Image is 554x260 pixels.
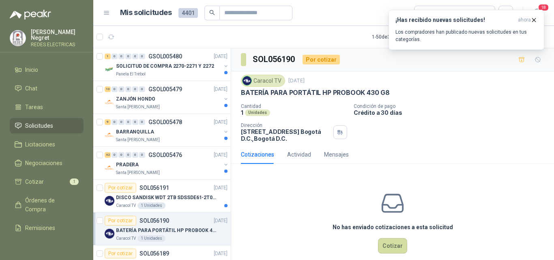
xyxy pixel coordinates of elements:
[105,249,136,258] div: Por cotizar
[148,86,182,92] p: GSOL005479
[31,42,84,47] p: REDES ELECTRICAS
[25,177,44,186] span: Cotizar
[178,8,198,18] span: 4401
[10,239,84,254] a: Configuración
[125,54,131,59] div: 0
[105,117,229,143] a: 9 0 0 0 0 0 GSOL005478[DATE] Company LogoBARRANQUILLASanta [PERSON_NAME]
[243,76,251,85] img: Company Logo
[214,250,228,258] p: [DATE]
[10,62,84,77] a: Inicio
[530,6,544,20] button: 18
[10,30,26,46] img: Company Logo
[10,99,84,115] a: Tareas
[10,10,51,19] img: Logo peakr
[118,54,125,59] div: 0
[241,103,347,109] p: Cantidad
[116,202,136,209] p: Caracol TV
[354,109,551,116] p: Crédito a 30 días
[25,159,62,168] span: Negociaciones
[125,152,131,158] div: 0
[116,71,146,77] p: Panela El Trébol
[10,220,84,236] a: Remisiones
[105,52,229,77] a: 1 0 0 0 0 0 GSOL005480[DATE] Company LogoSOLICITUD DE COMPRA 2270-2271 Y 2272Panela El Trébol
[253,53,296,66] h3: SOL056190
[105,86,111,92] div: 10
[140,251,169,256] p: SOL056189
[148,54,182,59] p: GSOL005480
[148,119,182,125] p: GSOL005478
[139,152,145,158] div: 0
[118,119,125,125] div: 0
[116,227,217,234] p: BATERÍA PARA PORTÁTIL HP PROBOOK 430 G8
[303,55,340,64] div: Por cotizar
[25,121,53,130] span: Solicitudes
[214,53,228,60] p: [DATE]
[118,152,125,158] div: 0
[10,81,84,96] a: Chat
[378,238,407,254] button: Cotizar
[214,151,228,159] p: [DATE]
[10,137,84,152] a: Licitaciones
[116,128,154,136] p: BARRANQUILLA
[105,183,136,193] div: Por cotizar
[389,10,544,50] button: ¡Has recibido nuevas solicitudes!ahora Los compradores han publicado nuevas solicitudes en tus ca...
[214,184,228,192] p: [DATE]
[419,9,436,17] div: Todas
[120,7,172,19] h1: Mis solicitudes
[93,180,231,213] a: Por cotizarSOL056191[DATE] Company LogoDISCO SANDISK WDT 2TB SDSSDE61-2T00-G25 BATERÍA PARA PORTÁ...
[105,163,114,173] img: Company Logo
[116,235,136,242] p: Caracol TV
[132,86,138,92] div: 0
[105,229,114,239] img: Company Logo
[214,217,228,225] p: [DATE]
[116,95,155,103] p: ZANJÓN HONDO
[10,118,84,133] a: Solicitudes
[372,30,425,43] div: 1 - 50 de 3694
[137,235,165,242] div: 1 Unidades
[518,17,531,24] span: ahora
[116,137,160,143] p: Santa [PERSON_NAME]
[25,223,55,232] span: Remisiones
[241,75,285,87] div: Caracol TV
[116,194,217,202] p: DISCO SANDISK WDT 2TB SDSSDE61-2T00-G25 BATERÍA PARA PORTÁTIL HP PROBOOK 430 G8
[116,104,160,110] p: Santa [PERSON_NAME]
[25,103,43,112] span: Tareas
[395,17,515,24] h3: ¡Has recibido nuevas solicitudes!
[105,152,111,158] div: 42
[140,185,169,191] p: SOL056191
[214,118,228,126] p: [DATE]
[132,119,138,125] div: 0
[105,216,136,226] div: Por cotizar
[93,213,231,245] a: Por cotizarSOL056190[DATE] Company LogoBATERÍA PARA PORTÁTIL HP PROBOOK 430 G8Caracol TV1 Unidades
[112,54,118,59] div: 0
[125,86,131,92] div: 0
[139,86,145,92] div: 0
[245,110,270,116] div: Unidades
[324,150,349,159] div: Mensajes
[112,152,118,158] div: 0
[105,196,114,206] img: Company Logo
[354,103,551,109] p: Condición de pago
[25,196,76,214] span: Órdenes de Compra
[112,119,118,125] div: 0
[395,28,537,43] p: Los compradores han publicado nuevas solicitudes en tus categorías.
[10,155,84,171] a: Negociaciones
[105,119,111,125] div: 9
[241,109,243,116] p: 1
[25,65,38,74] span: Inicio
[148,152,182,158] p: GSOL005476
[241,88,390,97] p: BATERÍA PARA PORTÁTIL HP PROBOOK 430 G8
[105,64,114,74] img: Company Logo
[140,218,169,223] p: SOL056190
[209,10,215,15] span: search
[241,122,330,128] p: Dirección
[116,161,139,169] p: PRADERA
[241,128,330,142] p: [STREET_ADDRESS] Bogotá D.C. , Bogotá D.C.
[25,140,55,149] span: Licitaciones
[105,150,229,176] a: 42 0 0 0 0 0 GSOL005476[DATE] Company LogoPRADERASanta [PERSON_NAME]
[132,54,138,59] div: 0
[241,150,274,159] div: Cotizaciones
[25,84,37,93] span: Chat
[112,86,118,92] div: 0
[137,202,165,209] div: 1 Unidades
